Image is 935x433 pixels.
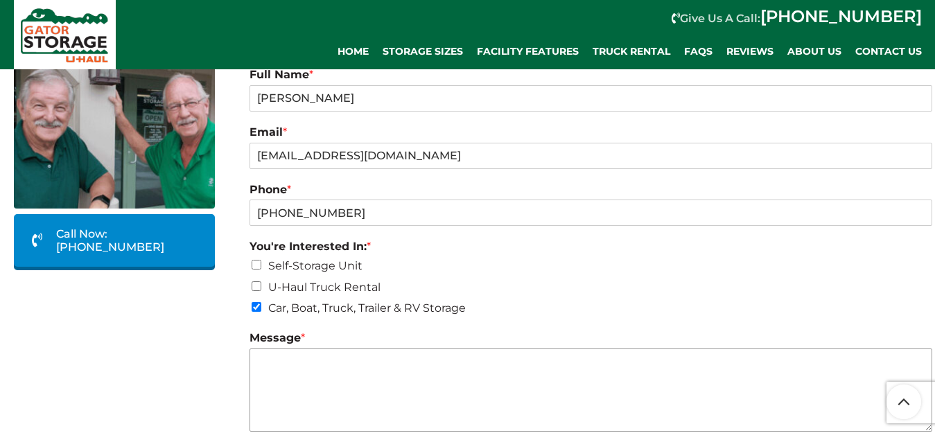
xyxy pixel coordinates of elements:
a: FAQs [677,38,719,66]
a: Facility Features [470,38,586,66]
a: [PHONE_NUMBER] [760,6,922,26]
label: You're Interested In: [250,240,932,254]
strong: Give Us A Call: [680,12,922,25]
a: Call Now: [PHONE_NUMBER] [14,214,215,267]
label: Self-Storage Unit [268,259,362,272]
span: REVIEWS [726,46,774,58]
label: Message [250,331,932,346]
a: Scroll to top button [886,385,921,419]
a: About Us [780,38,848,66]
span: Home [338,46,369,58]
span: FAQs [684,46,713,58]
label: Full Name [250,68,932,82]
a: Home [331,38,376,66]
span: Contact Us [855,46,922,58]
a: Truck Rental [586,38,677,66]
span: Storage Sizes [383,46,463,58]
span: Facility Features [477,46,579,58]
a: Contact Us [848,38,929,66]
span: Truck Rental [593,46,670,58]
div: Main navigation [123,38,929,66]
span: About Us [787,46,841,58]
label: U-Haul Truck Rental [268,281,381,294]
label: Email [250,125,932,140]
a: REVIEWS [719,38,780,66]
label: Phone [250,183,932,197]
label: Car, Boat, Truck, Trailer & RV Storage [268,301,466,315]
a: Storage Sizes [376,38,470,66]
img: Dave and Terry [14,21,215,209]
